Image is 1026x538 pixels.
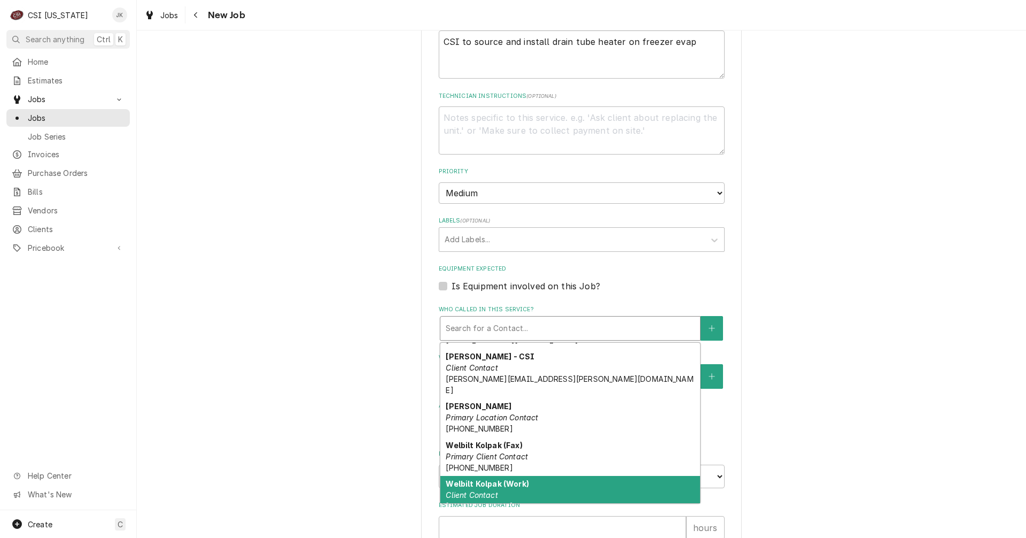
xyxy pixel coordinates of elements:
a: Clients [6,220,130,238]
span: Help Center [28,470,123,481]
span: Pricebook [28,242,108,253]
em: Client Contact [446,363,498,372]
span: Jobs [160,10,178,21]
label: Estimated Arrival Time [439,450,725,458]
span: Estimates [28,75,125,86]
span: ( optional ) [526,93,556,99]
label: Labels [439,217,725,225]
label: Is Equipment involved on this Job? [452,280,600,293]
span: Search anything [26,34,84,45]
span: Jobs [28,94,108,105]
label: Equipment Expected [439,265,725,273]
span: Home [28,56,125,67]
label: Attachments [439,402,725,410]
div: Labels [439,217,725,251]
a: Invoices [6,145,130,163]
a: Go to Help Center [6,467,130,485]
span: Bills [28,186,125,197]
svg: Create New Contact [709,373,715,380]
input: Date [439,465,578,488]
button: Create New Contact [701,364,723,389]
span: [PERSON_NAME][EMAIL_ADDRESS][PERSON_NAME][DOMAIN_NAME] [446,374,693,395]
a: Jobs [140,6,183,24]
span: [PHONE_NUMBER] [446,424,512,433]
div: Equipment Expected [439,265,725,292]
span: Vendors [28,205,125,216]
strong: [PERSON_NAME] [446,402,511,411]
span: K [118,34,123,45]
a: Jobs [6,109,130,127]
span: [PHONE_NUMBER] [446,502,512,511]
span: Ctrl [97,34,111,45]
label: Who should the tech(s) ask for? [439,353,725,362]
div: Reason For Call [439,16,725,79]
a: Purchase Orders [6,164,130,182]
div: CSI Kentucky's Avatar [10,7,25,22]
span: C [118,519,123,530]
div: Estimated Arrival Time [439,450,725,488]
span: What's New [28,489,123,500]
div: Attachments [439,402,725,437]
a: Vendors [6,202,130,219]
button: Create New Contact [701,316,723,341]
span: Jobs [28,112,125,124]
a: Go to What's New [6,486,130,503]
span: New Job [205,8,245,22]
span: Create [28,520,52,529]
div: CSI [US_STATE] [28,10,88,21]
span: Invoices [28,149,125,160]
label: Technician Instructions [439,92,725,101]
label: Priority [439,167,725,176]
button: Search anythingCtrlK [6,30,130,49]
strong: Welbilt Kolpak (Work) [446,479,528,488]
span: ( optional ) [460,218,490,224]
strong: Welbilt Kolpak (Fax) [446,441,522,450]
div: JK [112,7,127,22]
a: Bills [6,183,130,201]
svg: Create New Contact [709,325,715,332]
a: Job Series [6,128,130,145]
span: Job Series [28,131,125,142]
label: Who called in this service? [439,305,725,314]
span: Clients [28,224,125,235]
a: Go to Jobs [6,90,130,108]
a: Go to Pricebook [6,239,130,257]
div: Jeff Kuehl's Avatar [112,7,127,22]
textarea: CSI to source and install drain tube heater on freezer evap [439,30,725,79]
div: Priority [439,167,725,203]
em: Client Contact [446,490,498,499]
span: [PHONE_NUMBER] [446,463,512,472]
em: Primary Location Contact [446,413,538,422]
div: C [10,7,25,22]
span: [PHONE_NUMBER] [EMAIL_ADDRESS][DOMAIN_NAME] [446,324,578,344]
em: Primary Client Contact [446,452,528,461]
label: Estimated Job Duration [439,501,725,510]
a: Estimates [6,72,130,89]
div: Who called in this service? [439,305,725,340]
div: Who should the tech(s) ask for? [439,353,725,388]
strong: [PERSON_NAME] - CSI [446,352,534,361]
span: Purchase Orders [28,167,125,179]
div: Technician Instructions [439,92,725,155]
a: Home [6,53,130,71]
button: Navigate back [188,6,205,24]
